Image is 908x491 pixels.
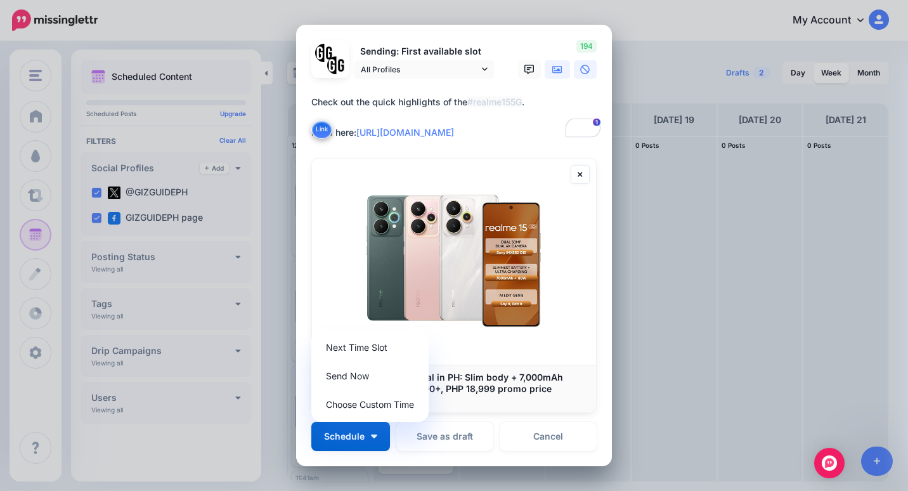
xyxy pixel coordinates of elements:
[315,44,334,62] img: 353459792_649996473822713_4483302954317148903_n-bsa138318.png
[325,372,563,394] b: realme 15 5G now official in PH: Slim body + 7,000mAh battery + Dimensity 7300+, PHP 18,999 promo...
[396,422,493,451] button: Save as draft
[316,363,424,388] a: Send Now
[327,56,346,75] img: JT5sWCfR-79925.png
[576,40,597,53] span: 194
[311,120,332,139] button: Link
[814,448,845,478] div: Open Intercom Messenger
[371,435,377,438] img: arrow-down-white.png
[354,44,494,59] p: Sending: First available slot
[500,422,597,451] a: Cancel
[354,60,494,79] a: All Profiles
[325,395,583,406] p: [DOMAIN_NAME]
[316,392,424,417] a: Choose Custom Time
[311,95,603,140] div: Check out the quick highlights of the . Read here:
[324,432,365,441] span: Schedule
[312,159,596,365] img: realme 15 5G now official in PH: Slim body + 7,000mAh battery + Dimensity 7300+, PHP 18,999 promo...
[316,335,424,360] a: Next Time Slot
[311,330,429,422] div: Schedule
[311,422,390,451] button: Schedule
[311,95,603,140] textarea: To enrich screen reader interactions, please activate Accessibility in Grammarly extension settings
[361,63,479,76] span: All Profiles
